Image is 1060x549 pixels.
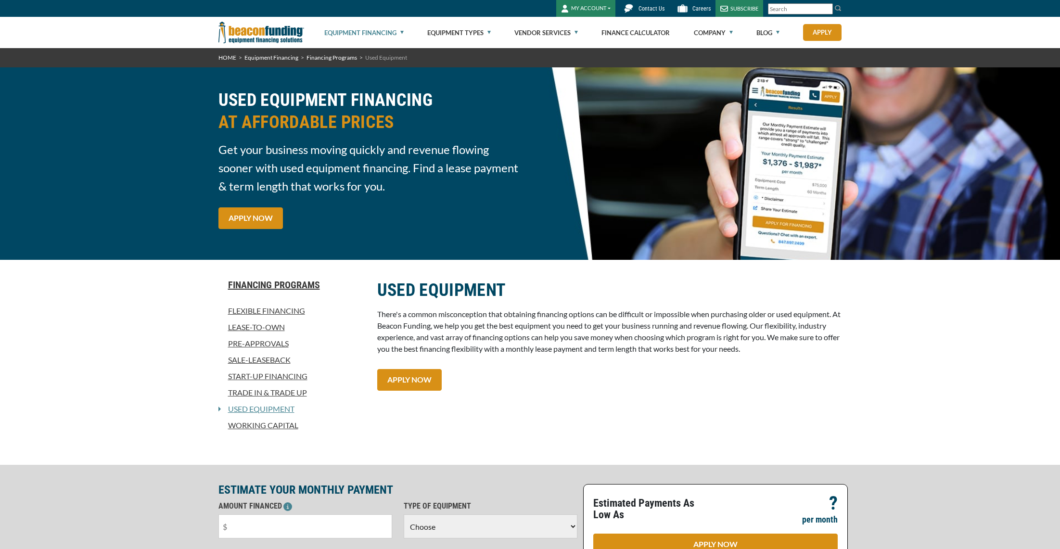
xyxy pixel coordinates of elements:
img: Search [834,4,842,12]
a: Equipment Types [427,17,491,48]
span: Get your business moving quickly and revenue flowing sooner with used equipment financing. Find a... [218,140,524,195]
a: Sale-Leaseback [218,354,366,366]
a: Finance Calculator [601,17,670,48]
img: Beacon Funding Corporation logo [218,17,304,48]
span: Contact Us [639,5,664,12]
a: Equipment Financing [244,54,298,61]
a: Trade In & Trade Up [218,387,366,398]
a: Start-Up Financing [218,370,366,382]
a: Flexible Financing [218,305,366,317]
a: HOME [218,54,236,61]
input: Search [768,3,833,14]
a: Working Capital [218,420,366,431]
a: Clear search text [823,5,830,13]
span: Careers [692,5,711,12]
h2: USED EQUIPMENT FINANCING [218,89,524,133]
a: Lease-To-Own [218,321,366,333]
p: Estimated Payments As Low As [593,498,710,521]
input: $ [218,514,392,538]
a: Blog [756,17,779,48]
p: ? [829,498,838,509]
a: Pre-approvals [218,338,366,349]
a: APPLY NOW [218,207,283,229]
a: Apply [803,24,842,41]
p: There's a common misconception that obtaining financing options can be difficult or impossible wh... [377,308,842,355]
a: APPLY NOW [377,369,442,391]
p: ESTIMATE YOUR MONTHLY PAYMENT [218,484,577,496]
span: AT AFFORDABLE PRICES [218,111,524,133]
a: Financing Programs [307,54,357,61]
p: TYPE OF EQUIPMENT [404,500,577,512]
span: Used Equipment [365,54,407,61]
a: Vendor Services [514,17,578,48]
a: Used Equipment [221,403,294,415]
h2: USED EQUIPMENT [377,279,842,301]
p: per month [802,514,838,525]
a: Equipment Financing [324,17,404,48]
p: AMOUNT FINANCED [218,500,392,512]
a: Financing Programs [218,279,366,291]
a: Company [694,17,733,48]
